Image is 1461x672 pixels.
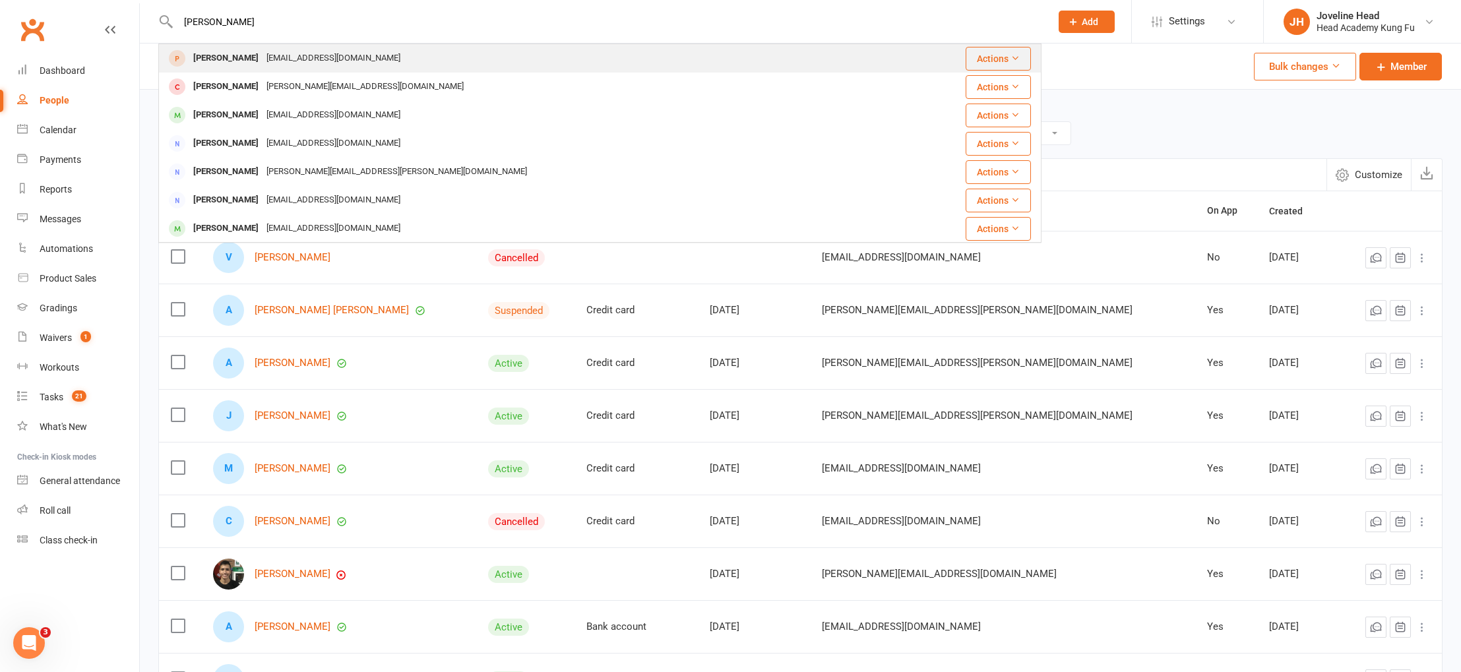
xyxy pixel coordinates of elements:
div: Reports [40,184,72,195]
div: Yes [1207,568,1245,580]
div: What's New [40,421,87,432]
a: Calendar [17,115,139,145]
a: General attendance kiosk mode [17,466,139,496]
div: [EMAIL_ADDRESS][DOMAIN_NAME] [263,134,404,153]
span: [EMAIL_ADDRESS][DOMAIN_NAME] [822,614,981,639]
div: Calendar [40,125,77,135]
button: Actions [966,75,1031,99]
a: Automations [17,234,139,264]
a: Product Sales [17,264,139,293]
div: Active [488,408,529,425]
span: 21 [72,390,86,402]
div: [PERSON_NAME] [189,162,263,181]
div: Tasks [40,392,63,402]
div: Yes [1207,305,1245,316]
div: Active [488,460,529,477]
div: [PERSON_NAME] [189,219,263,238]
div: [PERSON_NAME] [189,134,263,153]
button: Customize [1326,159,1411,191]
span: [EMAIL_ADDRESS][DOMAIN_NAME] [822,245,981,270]
span: [EMAIL_ADDRESS][DOMAIN_NAME] [822,508,981,534]
div: [DATE] [1269,252,1328,263]
button: Actions [966,104,1031,127]
div: [DATE] [1269,305,1328,316]
span: Member [1390,59,1427,75]
span: Created [1269,206,1317,216]
div: Messages [40,214,81,224]
div: [EMAIL_ADDRESS][DOMAIN_NAME] [263,106,404,125]
div: Yes [1207,463,1245,474]
a: Member [1359,53,1442,80]
div: [DATE] [1269,463,1328,474]
div: Active [488,619,529,636]
iframe: Intercom live chat [13,627,45,659]
div: [DATE] [710,463,798,474]
div: Archer [213,295,244,326]
div: Suspended [488,302,549,319]
a: Payments [17,145,139,175]
div: [DATE] [710,621,798,632]
div: Class check-in [40,535,98,545]
a: Workouts [17,353,139,382]
div: Amina [213,611,244,642]
div: Bank account [586,621,687,632]
button: Bulk changes [1254,53,1356,80]
button: Actions [966,160,1031,184]
button: Actions [966,217,1031,241]
div: General attendance [40,475,120,486]
div: Victor [213,242,244,273]
div: Credit card [586,410,687,421]
div: [EMAIL_ADDRESS][DOMAIN_NAME] [263,49,404,68]
div: Mohamed [213,453,244,484]
span: [PERSON_NAME][EMAIL_ADDRESS][PERSON_NAME][DOMAIN_NAME] [822,350,1133,375]
div: [PERSON_NAME][EMAIL_ADDRESS][PERSON_NAME][DOMAIN_NAME] [263,162,531,181]
button: Actions [966,189,1031,212]
button: Add [1059,11,1115,33]
div: Roll call [40,505,71,516]
div: Head Academy Kung Fu [1317,22,1415,34]
div: Alice [213,348,244,379]
button: Actions [966,47,1031,71]
div: [PERSON_NAME] [189,191,263,210]
div: Active [488,566,529,583]
div: [DATE] [1269,621,1328,632]
div: [EMAIL_ADDRESS][DOMAIN_NAME] [263,219,404,238]
div: Active [488,355,529,372]
a: [PERSON_NAME] [255,568,330,580]
th: On App [1195,191,1257,231]
div: Credit card [586,357,687,369]
div: [PERSON_NAME] [189,106,263,125]
input: Search... [174,13,1041,31]
button: Actions [966,132,1031,156]
div: Gradings [40,303,77,313]
div: No [1207,252,1245,263]
div: [PERSON_NAME] [189,77,263,96]
span: [PERSON_NAME][EMAIL_ADDRESS][PERSON_NAME][DOMAIN_NAME] [822,297,1133,322]
div: JH [1284,9,1310,35]
div: Cancelled [488,513,545,530]
span: [PERSON_NAME][EMAIL_ADDRESS][DOMAIN_NAME] [822,561,1057,586]
div: [PERSON_NAME][EMAIL_ADDRESS][DOMAIN_NAME] [263,77,468,96]
div: [DATE] [1269,516,1328,527]
a: Roll call [17,496,139,526]
div: Automations [40,243,93,254]
span: Add [1082,16,1098,27]
a: [PERSON_NAME] [255,463,330,474]
a: Clubworx [16,13,49,46]
a: Tasks 21 [17,382,139,412]
div: Cooper [213,506,244,537]
div: [DATE] [710,305,798,316]
button: Created [1269,203,1317,219]
div: Yes [1207,621,1245,632]
div: [DATE] [710,357,798,369]
div: Dashboard [40,65,85,76]
a: Gradings [17,293,139,323]
span: [EMAIL_ADDRESS][DOMAIN_NAME] [822,456,981,481]
a: What's New [17,412,139,442]
div: Yes [1207,357,1245,369]
a: Reports [17,175,139,204]
span: 1 [80,331,91,342]
a: Waivers 1 [17,323,139,353]
div: Credit card [586,305,687,316]
div: Workouts [40,362,79,373]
